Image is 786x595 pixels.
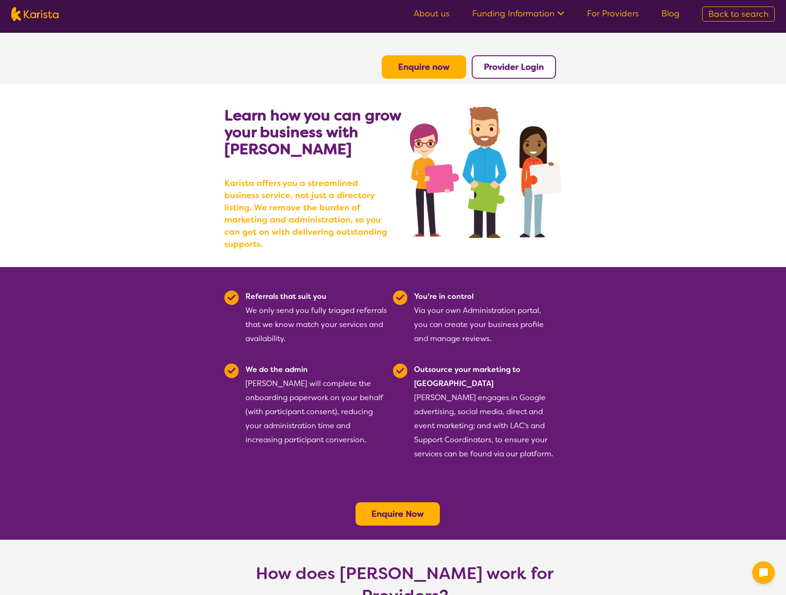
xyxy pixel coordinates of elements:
[414,364,520,388] b: Outsource your marketing to [GEOGRAPHIC_DATA]
[245,364,308,374] b: We do the admin
[11,7,59,21] img: Karista logo
[224,290,239,305] img: Tick
[472,55,556,79] button: Provider Login
[398,61,450,73] a: Enquire now
[661,8,680,19] a: Blog
[702,7,775,22] a: Back to search
[245,363,387,461] div: [PERSON_NAME] will complete the onboarding paperwork on your behalf (with participant consent), r...
[414,290,556,346] div: Via your own Administration portal, you can create your business profile and manage reviews.
[356,502,440,526] button: Enquire Now
[414,8,450,19] a: About us
[414,363,556,461] div: [PERSON_NAME] engages in Google advertising, social media, direct and event marketing; and with L...
[587,8,639,19] a: For Providers
[382,55,466,79] button: Enquire now
[245,291,326,301] b: Referrals that suit you
[410,107,562,238] img: grow your business with Karista
[484,61,544,73] a: Provider Login
[393,290,408,305] img: Tick
[245,290,387,346] div: We only send you fully triaged referrals that we know match your services and availability.
[224,105,401,159] b: Learn how you can grow your business with [PERSON_NAME]
[708,8,769,20] span: Back to search
[371,508,424,520] a: Enquire Now
[472,8,564,19] a: Funding Information
[414,291,474,301] b: You're in control
[224,364,239,378] img: Tick
[393,364,408,378] img: Tick
[224,177,393,250] b: Karista offers you a streamlined business service, not just a directory listing. We remove the bu...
